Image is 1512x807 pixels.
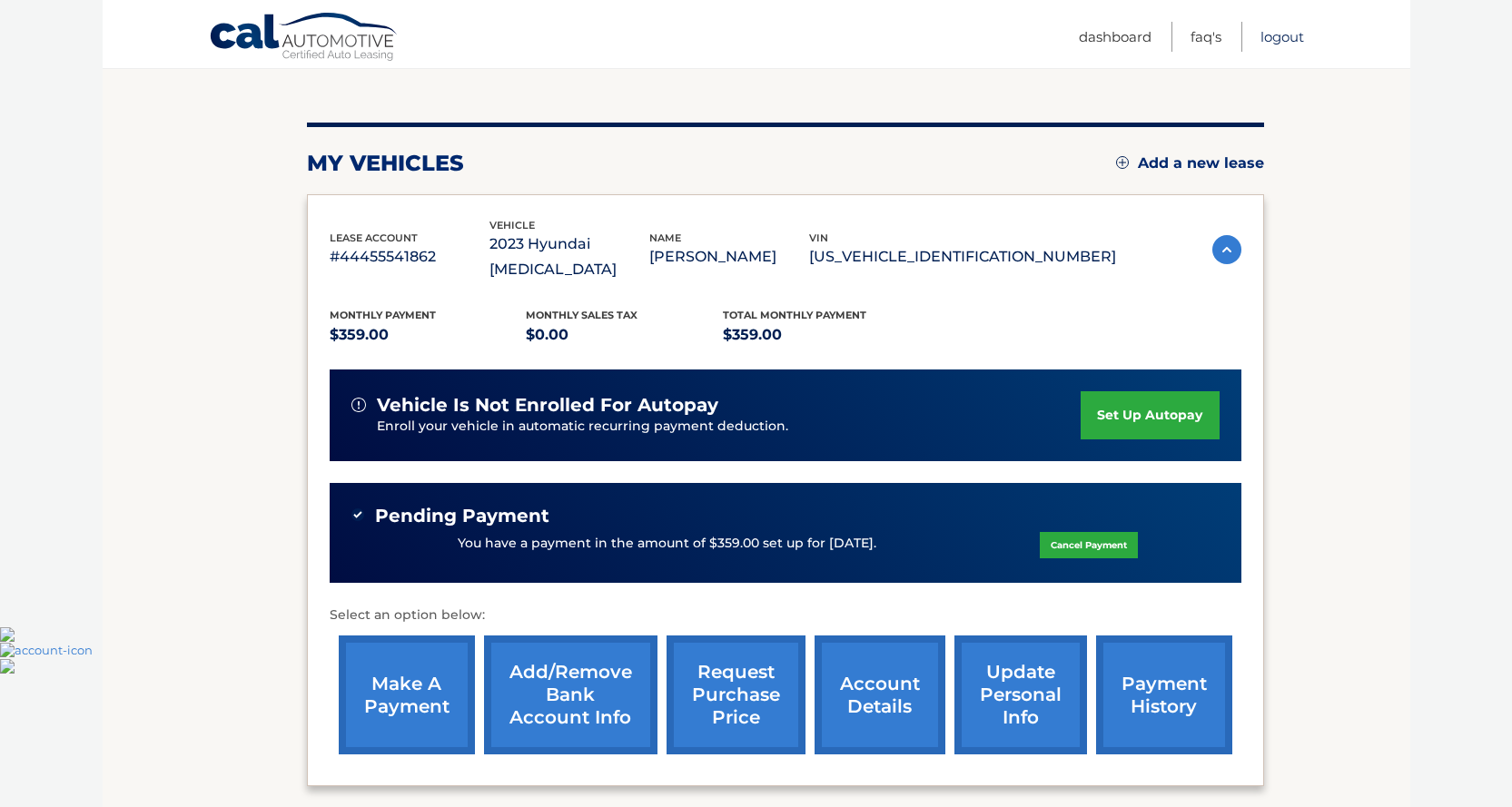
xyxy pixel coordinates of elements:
[815,635,945,754] a: account details
[1116,156,1129,169] img: add.svg
[330,231,418,244] span: lease account
[339,635,475,754] a: make a payment
[723,322,920,348] p: $359.00
[377,394,718,417] span: vehicle is not enrolled for autopay
[526,309,637,321] span: Monthly sales Tax
[375,505,549,527] span: Pending Payment
[1081,391,1219,439] a: set up autopay
[649,231,681,244] span: name
[1096,635,1232,754] a: payment history
[809,244,1116,270] p: [US_VEHICLE_IDENTIFICATION_NUMBER]
[954,635,1087,754] a: update personal info
[351,508,364,521] img: check-green.svg
[351,398,366,412] img: alert-white.svg
[458,534,876,554] p: You have a payment in the amount of $359.00 set up for [DATE].
[330,322,527,348] p: $359.00
[489,219,535,231] span: vehicle
[330,605,1241,626] p: Select an option below:
[330,309,436,321] span: Monthly Payment
[489,231,649,282] p: 2023 Hyundai [MEDICAL_DATA]
[667,635,805,754] a: request purchase price
[307,150,464,177] h2: my vehicles
[1079,22,1151,52] a: Dashboard
[1040,532,1138,558] a: Cancel Payment
[1116,154,1264,172] a: Add a new lease
[526,322,723,348] p: $0.00
[1260,22,1304,52] a: Logout
[377,417,1082,437] p: Enroll your vehicle in automatic recurring payment deduction.
[649,244,809,270] p: [PERSON_NAME]
[1191,22,1221,52] a: FAQ's
[209,12,400,64] a: Cal Automotive
[723,309,866,321] span: Total Monthly Payment
[809,231,828,244] span: vin
[484,635,657,754] a: Add/Remove bank account info
[330,244,489,270] p: #44455541862
[1212,235,1241,264] img: accordion-active.svg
